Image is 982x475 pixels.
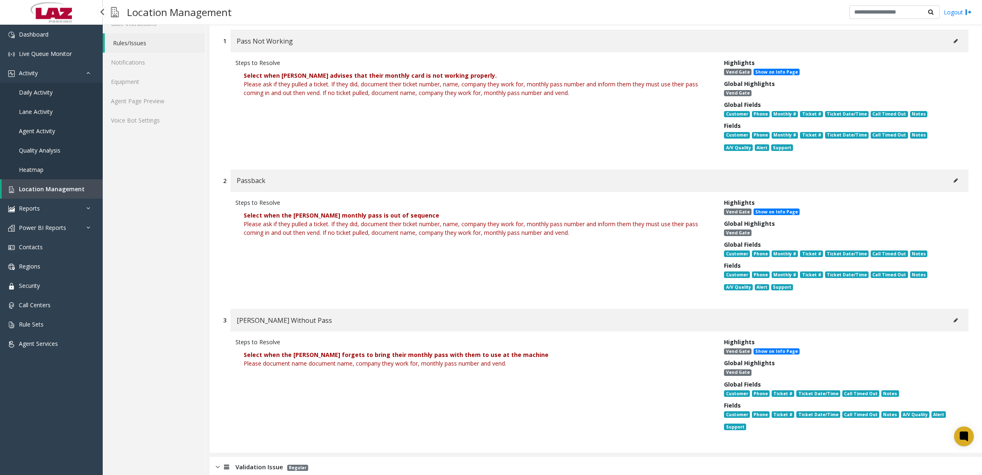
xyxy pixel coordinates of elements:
span: Show on Info Page [754,348,800,355]
span: Phone [752,271,770,278]
img: 'icon' [8,283,15,290]
span: Ticket # [800,271,823,278]
span: Agent Activity [19,127,55,135]
span: Phone [752,132,770,139]
div: 2 [223,176,226,185]
a: Rules/Issues [105,33,205,53]
span: Ticket Date/Time [796,390,840,397]
span: Phone [752,111,770,118]
span: Alert [931,411,946,418]
span: Ticket Date/Time [796,411,840,418]
span: Support [771,144,793,151]
span: Passback [237,175,265,186]
span: Global Highlights [724,359,775,367]
font: Select when the [PERSON_NAME] monthly pass is out of sequence [244,211,439,219]
span: Highlights [724,199,755,206]
span: Customer [724,271,749,278]
span: Call Timed Out [871,111,908,118]
span: Vend Gate [724,369,751,376]
div: 3 [223,316,226,324]
span: Vend Gate [724,90,751,97]
div: Steps to Resolve [235,338,712,346]
span: Highlights [724,59,755,67]
a: Notifications [103,53,205,72]
span: Alert [755,144,769,151]
a: Agent Page Preview [103,91,205,111]
a: Logout [944,8,972,16]
span: Fields [724,262,741,269]
span: Global Highlights [724,80,775,88]
span: Power BI Reports [19,224,66,232]
img: 'icon' [8,32,15,38]
span: Global Fields [724,380,761,388]
span: Monthly # [772,111,798,118]
span: Monthly # [772,271,798,278]
span: Monthly # [772,250,798,257]
span: Fields [724,122,741,130]
img: 'icon' [8,206,15,212]
font: Please ask if they pulled a ticket. If they did, document their ticket number, name, company they... [244,80,698,97]
img: 'icon' [8,70,15,77]
span: Vend Gate [724,348,751,355]
span: Ticket Date/Time [825,111,869,118]
span: Support [771,284,793,291]
span: Show on Info Page [754,69,800,75]
span: Call Timed Out [842,390,879,397]
a: Equipment [103,72,205,91]
div: Steps to Resolve [235,58,712,67]
img: logout [965,8,972,16]
img: pageIcon [111,2,119,22]
span: Call Timed Out [871,271,908,278]
span: Call Centers [19,301,51,309]
div: 1 [223,37,226,45]
span: Ticket # [772,411,794,418]
img: 'icon' [8,244,15,251]
span: Support [724,424,746,430]
span: Notes [881,411,899,418]
span: Notes [910,132,927,139]
span: Activity [19,69,38,77]
img: 'icon' [8,302,15,309]
span: Global Highlights [724,220,775,227]
span: Validation Issue [235,462,283,472]
span: Ticket Date/Time [825,271,869,278]
span: Call Timed Out [871,250,908,257]
img: 'icon' [8,341,15,348]
span: Lane Activity [19,108,53,116]
span: Notes [910,111,927,118]
span: Customer [724,111,749,118]
span: Vend Gate [724,229,751,236]
span: Fields [724,401,741,409]
span: Reports [19,204,40,212]
span: Dashboard [19,30,48,38]
span: Ticket # [800,111,823,118]
span: Regular [287,465,308,471]
span: Notes [910,250,927,257]
span: Ticket Date/Time [825,250,869,257]
span: Daily Activity [19,88,53,96]
img: 'icon' [8,225,15,232]
span: Notes [881,390,899,397]
b: Select when the [PERSON_NAME] forgets to bring their monthly pass with them to use at the machine [244,351,549,359]
span: Ticket # [800,250,823,257]
span: Call Timed Out [842,411,879,418]
span: Notes [910,271,927,278]
a: Location Management [2,179,103,199]
span: Global Fields [724,101,761,109]
span: Regions [19,262,40,270]
span: Phone [752,250,770,257]
span: Call Timed Out [871,132,908,139]
span: Show on Info Page [754,209,800,215]
span: Quality Analysis [19,146,60,154]
span: Agent Services [19,340,58,348]
span: [PERSON_NAME] Without Pass [237,315,332,326]
span: Pass Not Working [237,36,293,46]
span: Monthly # [772,132,798,139]
span: Ticket Date/Time [825,132,869,139]
h3: Location Management [123,2,236,22]
span: Heatmap [19,166,44,174]
span: Security [19,282,40,290]
span: Highlights [724,338,755,346]
span: Customer [724,390,749,397]
span: A/V Quality [901,411,929,418]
